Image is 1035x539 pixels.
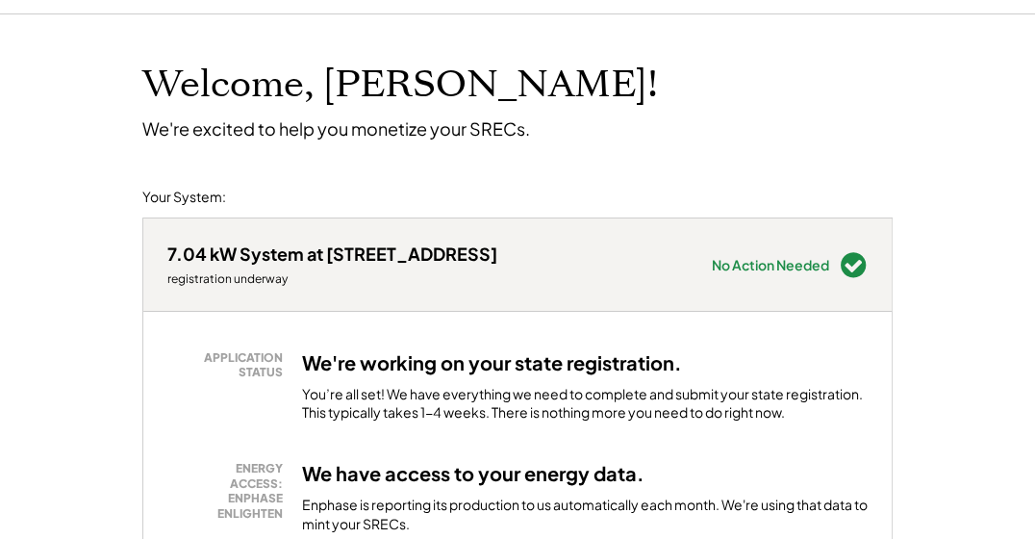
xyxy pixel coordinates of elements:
[302,461,644,486] h3: We have access to your energy data.
[712,258,829,271] div: No Action Needed
[302,385,868,423] div: You’re all set! We have everything we need to complete and submit your state registration. This t...
[302,496,868,533] div: Enphase is reporting its production to us automatically each month. We're using that data to mint...
[167,243,497,265] div: 7.04 kW System at [STREET_ADDRESS]
[142,188,226,207] div: Your System:
[302,350,682,375] h3: We're working on your state registration.
[167,271,497,287] div: registration underway
[177,461,283,521] div: ENERGY ACCESS: ENPHASE ENLIGHTEN
[142,117,530,140] div: We're excited to help you monetize your SRECs.
[177,350,283,380] div: APPLICATION STATUS
[142,63,658,108] h1: Welcome, [PERSON_NAME]!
